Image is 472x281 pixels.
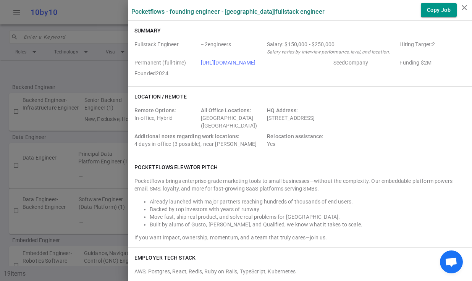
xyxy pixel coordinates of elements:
span: All Office Locations: [201,107,251,113]
a: [URL][DOMAIN_NAME] [201,60,256,66]
span: Company URL [201,59,330,66]
li: Move fast, ship real product, and solve real problems for [GEOGRAPHIC_DATA]. [150,213,466,221]
div: In-office, Hybrid [134,107,198,129]
label: Pocketflows - Founding Engineer - [GEOGRAPHIC_DATA] | Fullstack Engineer [131,8,325,15]
h6: Pocketflows elevator pitch [134,163,218,171]
span: Relocation assistance: [267,133,323,139]
div: Yes [267,132,330,148]
span: AWS, Postgres, React, Redis, Ruby on Rails, TypeScript, Kubernetes [134,268,296,275]
span: Additional notes regarding work locations: [134,133,239,139]
h6: Summary [134,27,161,34]
span: Roles [134,40,198,56]
div: If you want impact, ownership, momentum, and a team that truly cares—join us. [134,234,466,241]
span: Employer Stage e.g. Series A [333,59,397,66]
div: [GEOGRAPHIC_DATA] ([GEOGRAPHIC_DATA]) [201,107,264,129]
h6: EMPLOYER TECH STACK [134,254,196,262]
span: Employer Founding [399,59,463,66]
div: Open chat [440,250,463,273]
i: close [460,3,469,12]
div: 4 days in-office (3 possible), near [PERSON_NAME] [134,132,264,148]
span: Remote Options: [134,107,176,113]
span: Team Count [201,40,264,56]
i: Salary varies by interview performance, level, and location. [267,49,390,55]
span: Employer Founded [134,69,198,77]
li: Backed by top investors with years of runway [150,205,466,213]
h6: Location / Remote [134,93,187,100]
div: Salary Range [267,40,396,48]
li: Already launched with major partners reaching hundreds of thousands of end users. [150,198,466,205]
span: Job Type [134,59,198,66]
span: Hiring Target [399,40,463,56]
div: [STREET_ADDRESS] [267,107,396,129]
span: HQ Address: [267,107,298,113]
div: Pocketflows brings enterprise-grade marketing tools to small businesses—without the complexity. O... [134,177,466,192]
button: Copy Job [421,3,457,17]
li: Built by alums of Gusto, [PERSON_NAME], and Qualified, we know what it takes to scale. [150,221,466,228]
